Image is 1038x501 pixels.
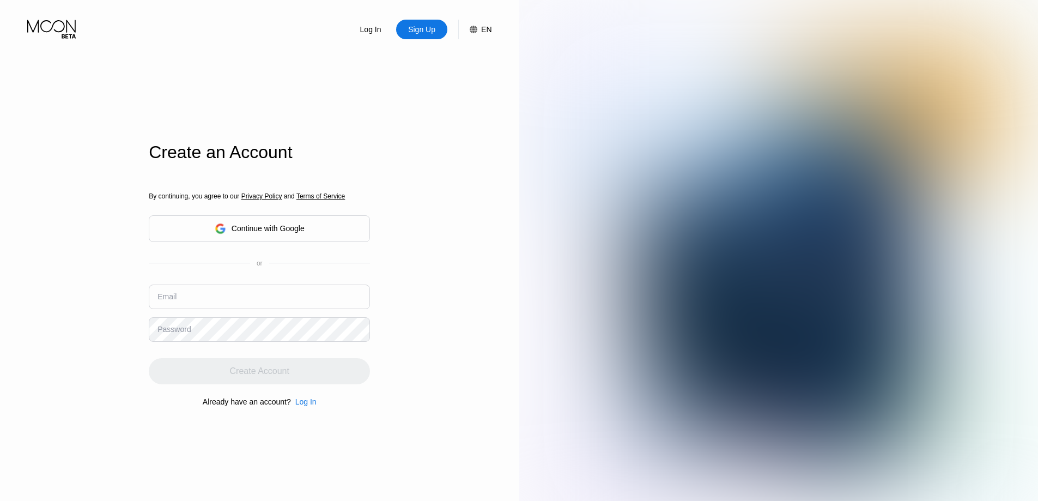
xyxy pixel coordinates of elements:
[994,457,1029,492] iframe: Button to launch messaging window
[396,20,447,39] div: Sign Up
[232,224,305,233] div: Continue with Google
[359,24,383,35] div: Log In
[257,259,263,267] div: or
[291,397,317,406] div: Log In
[149,192,370,200] div: By continuing, you agree to our
[345,20,396,39] div: Log In
[157,325,191,334] div: Password
[157,292,177,301] div: Email
[295,397,317,406] div: Log In
[282,192,296,200] span: and
[149,142,370,162] div: Create an Account
[149,215,370,242] div: Continue with Google
[203,397,291,406] div: Already have an account?
[481,25,491,34] div: EN
[241,192,282,200] span: Privacy Policy
[296,192,345,200] span: Terms of Service
[407,24,436,35] div: Sign Up
[458,20,491,39] div: EN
